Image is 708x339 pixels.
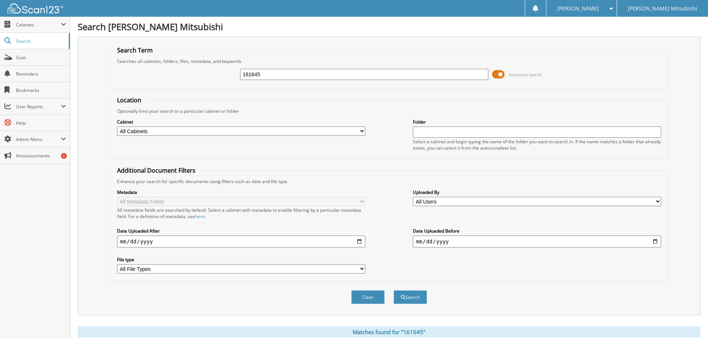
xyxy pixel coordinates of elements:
[394,290,427,304] button: Search
[113,166,199,175] legend: Additional Document Filters
[7,3,63,13] img: scan123-logo-white.svg
[113,58,665,64] div: Searches all cabinets, folders, files, metadata, and keywords
[16,103,61,110] span: User Reports
[413,189,661,195] label: Uploaded By
[113,96,145,104] legend: Location
[413,138,661,151] div: Select a cabinet and begin typing the name of the folder you want to search in. If the name match...
[78,326,701,338] div: Matches found for "161645"
[509,72,542,77] span: Advanced Search
[117,228,365,234] label: Date Uploaded After
[195,213,205,220] a: here
[413,228,661,234] label: Date Uploaded Before
[16,120,66,126] span: Help
[61,153,67,159] div: 1
[117,119,365,125] label: Cabinet
[117,207,365,220] div: All metadata fields are searched by default. Select a cabinet with metadata to enable filtering b...
[78,20,701,33] h1: Search [PERSON_NAME] Mitsubishi
[351,290,385,304] button: Clear
[16,38,65,44] span: Search
[113,108,665,114] div: Optionally limit your search to a particular cabinet or folder
[16,54,66,61] span: Scan
[413,119,661,125] label: Folder
[16,136,61,143] span: Admin Menu
[113,46,156,54] legend: Search Term
[16,71,66,77] span: Reminders
[628,6,697,11] span: [PERSON_NAME] Mitsubishi
[113,178,665,185] div: Enhance your search for specific documents using filters such as date and file type.
[557,6,599,11] span: [PERSON_NAME]
[117,189,365,195] label: Metadata
[117,256,365,263] label: File type
[413,236,661,247] input: end
[16,153,66,159] span: Announcements
[16,22,61,28] span: Cabinets
[16,87,66,93] span: Bookmarks
[117,236,365,247] input: start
